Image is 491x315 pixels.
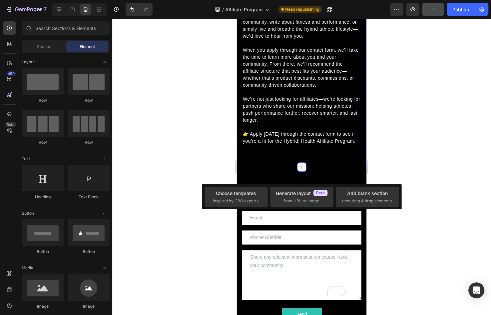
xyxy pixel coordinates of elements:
[99,263,110,273] span: Toggle open
[22,21,110,35] input: Search Sections & Elements
[99,57,110,67] span: Toggle open
[5,212,125,226] input: Phone Number
[59,292,70,300] div: Send
[80,44,95,50] span: Element
[68,139,110,145] div: Row
[342,198,392,204] span: then drag & drop elements
[222,6,224,13] span: /
[447,3,475,16] button: Publish
[22,194,64,200] div: Heading
[126,3,153,16] div: Undo/Redo
[22,59,35,65] span: Layout
[22,265,33,271] span: Media
[216,190,256,197] div: Choose templates
[452,6,469,13] div: Publish
[285,6,319,12] span: Need republishing
[6,71,16,76] div: 450
[3,3,50,16] button: 7
[37,44,51,50] span: Section
[68,303,110,309] div: Image
[68,97,110,103] div: Row
[68,194,110,200] div: Text Block
[468,282,484,298] div: Open Intercom Messenger
[22,249,64,255] div: Button
[6,113,119,125] span: 👉 Apply [DATE] through the contact form to see if you’re a fit for the Hybrid: Health Affiliate P...
[45,289,85,303] button: Send
[68,249,110,255] div: Button
[22,139,64,145] div: Row
[22,97,64,103] div: Row
[99,153,110,164] span: Toggle open
[5,172,125,187] input: Name
[22,303,64,309] div: Image
[99,208,110,219] span: Toggle open
[22,210,34,216] span: Button
[237,19,366,315] iframe: To enrich screen reader interactions, please activate Accessibility in Grammarly extension settings
[6,29,122,69] span: When you apply through our contact form, we’ll take the time to learn more about you and your com...
[5,122,16,127] div: Beta
[276,190,328,197] div: Generate layout
[5,192,125,206] input: Email
[347,190,388,197] div: Add blank section
[283,198,319,204] span: from URL or image
[225,6,262,13] span: Affiliate Program
[5,231,125,281] textarea: To enrich screen reader interactions, please activate Accessibility in Grammarly extension settings
[22,156,30,162] span: Text
[44,5,47,13] p: 7
[6,78,123,104] span: We’re not just looking for affiliates—we’re looking for partners who share our mission: helping a...
[213,198,258,204] span: inspired by CRO experts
